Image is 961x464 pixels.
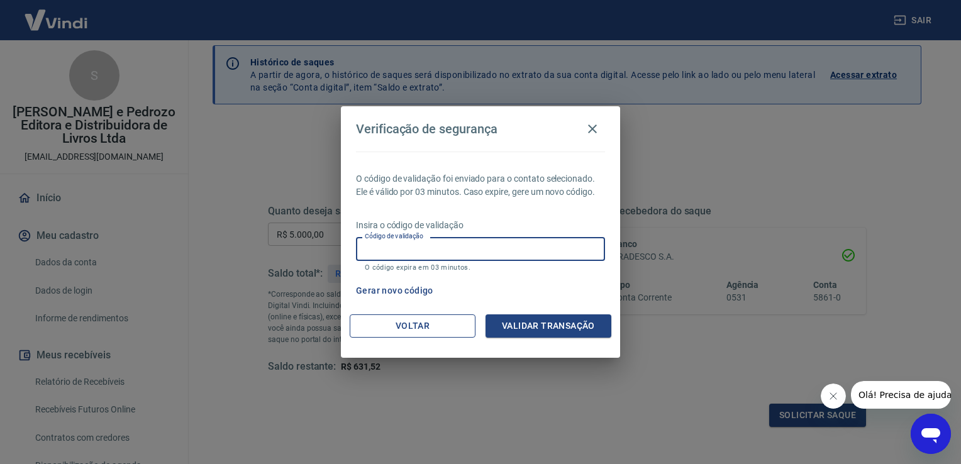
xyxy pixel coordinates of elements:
button: Gerar novo código [351,279,438,302]
iframe: Mensagem da empresa [851,381,951,409]
label: Código de validação [365,231,423,241]
span: Olá! Precisa de ajuda? [8,9,106,19]
p: Insira o código de validação [356,219,605,232]
button: Voltar [350,314,475,338]
iframe: Fechar mensagem [821,384,846,409]
p: O código expira em 03 minutos. [365,263,596,272]
button: Validar transação [486,314,611,338]
h4: Verificação de segurança [356,121,497,136]
p: O código de validação foi enviado para o contato selecionado. Ele é válido por 03 minutos. Caso e... [356,172,605,199]
iframe: Botão para abrir a janela de mensagens [911,414,951,454]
